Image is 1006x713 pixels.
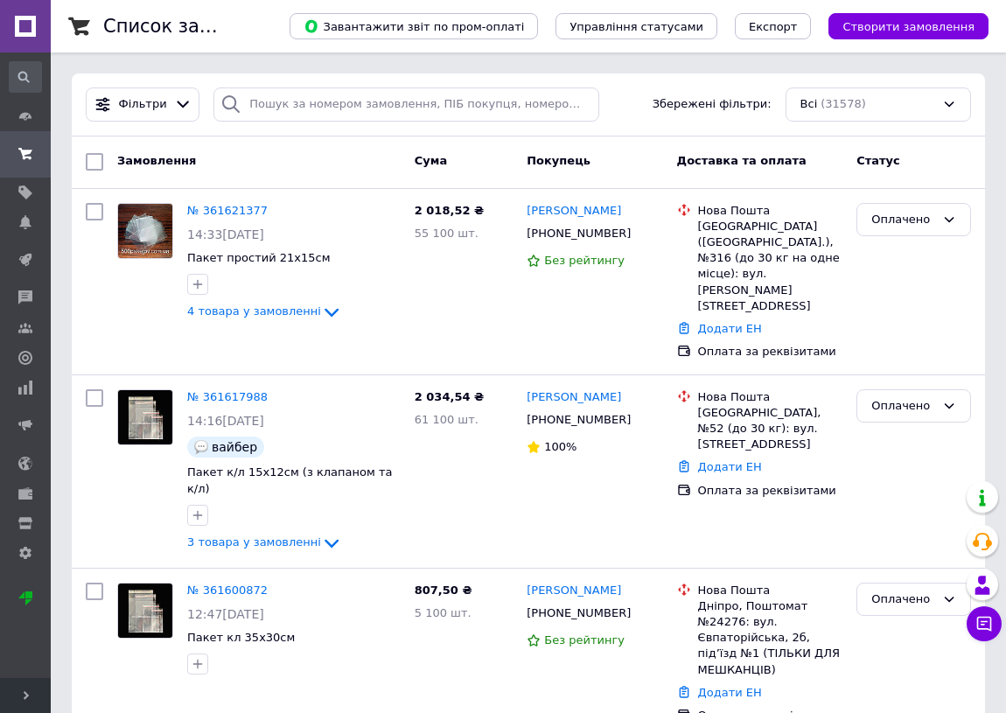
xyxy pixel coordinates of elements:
span: 807,50 ₴ [415,584,472,597]
button: Чат з покупцем [967,606,1002,641]
span: Завантажити звіт по пром-оплаті [304,18,524,34]
span: 14:16[DATE] [187,414,264,428]
a: [PERSON_NAME] [527,583,621,599]
span: Створити замовлення [842,20,975,33]
a: 4 товара у замовленні [187,304,342,318]
a: № 361617988 [187,390,268,403]
button: Управління статусами [555,13,717,39]
button: Експорт [735,13,812,39]
span: Збережені фільтри: [653,96,772,113]
div: Оплата за реквізитами [698,344,843,360]
button: Завантажити звіт по пром-оплаті [290,13,538,39]
div: [GEOGRAPHIC_DATA], №52 (до 30 кг): вул. [STREET_ADDRESS] [698,405,843,453]
a: № 361600872 [187,584,268,597]
div: Нова Пошта [698,583,843,598]
span: 55 100 шт. [415,227,479,240]
a: [PERSON_NAME] [527,203,621,220]
div: Оплата за реквізитами [698,483,843,499]
span: [PHONE_NUMBER] [527,606,631,619]
h1: Список замовлень [103,16,281,37]
a: Додати ЕН [698,322,762,335]
a: 3 товара у замовленні [187,535,342,549]
span: 12:47[DATE] [187,607,264,621]
span: Замовлення [117,154,196,167]
span: Фільтри [119,96,167,113]
span: Статус [856,154,900,167]
span: Покупець [527,154,590,167]
span: 3 товара у замовленні [187,535,321,549]
span: 4 товара у замовленні [187,305,321,318]
a: Створити замовлення [811,19,989,32]
a: [PERSON_NAME] [527,389,621,406]
img: :speech_balloon: [194,440,208,454]
img: Фото товару [118,204,172,258]
a: Фото товару [117,203,173,259]
span: вайбер [212,440,257,454]
span: Cума [415,154,447,167]
a: Пакет простий 21х15см [187,251,330,264]
a: Пакет кл 35x30см [187,631,295,644]
a: Додати ЕН [698,686,762,699]
span: 2 034,54 ₴ [415,390,484,403]
span: Експорт [749,20,798,33]
span: 14:33[DATE] [187,227,264,241]
span: (31578) [821,97,866,110]
button: Створити замовлення [828,13,989,39]
span: Всі [800,96,818,113]
input: Пошук за номером замовлення, ПІБ покупця, номером телефону, Email, номером накладної [213,87,599,122]
a: Додати ЕН [698,460,762,473]
span: Доставка та оплата [677,154,807,167]
span: 61 100 шт. [415,413,479,426]
span: Управління статусами [569,20,703,33]
span: Без рейтингу [544,254,625,267]
span: [PHONE_NUMBER] [527,227,631,240]
span: 2 018,52 ₴ [415,204,484,217]
span: 100% [544,440,576,453]
span: 5 100 шт. [415,606,472,619]
div: Дніпро, Поштомат №24276: вул. Євпаторійська, 2б, під’їзд №1 (ТІЛЬКИ ДЛЯ МЕШКАНЦІВ) [698,598,843,678]
div: Оплачено [871,591,935,609]
img: Фото товару [118,390,172,444]
span: Без рейтингу [544,633,625,647]
a: Фото товару [117,583,173,639]
div: Нова Пошта [698,389,843,405]
a: № 361621377 [187,204,268,217]
img: Фото товару [118,584,172,638]
div: Оплачено [871,211,935,229]
div: [GEOGRAPHIC_DATA] ([GEOGRAPHIC_DATA].), №316 (до 30 кг на одне місце): вул. [PERSON_NAME][STREET_... [698,219,843,314]
a: Пакет к/л 15х12см (з клапаном та к/л) [187,465,392,495]
div: Нова Пошта [698,203,843,219]
a: Фото товару [117,389,173,445]
span: [PHONE_NUMBER] [527,413,631,426]
div: Оплачено [871,397,935,416]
